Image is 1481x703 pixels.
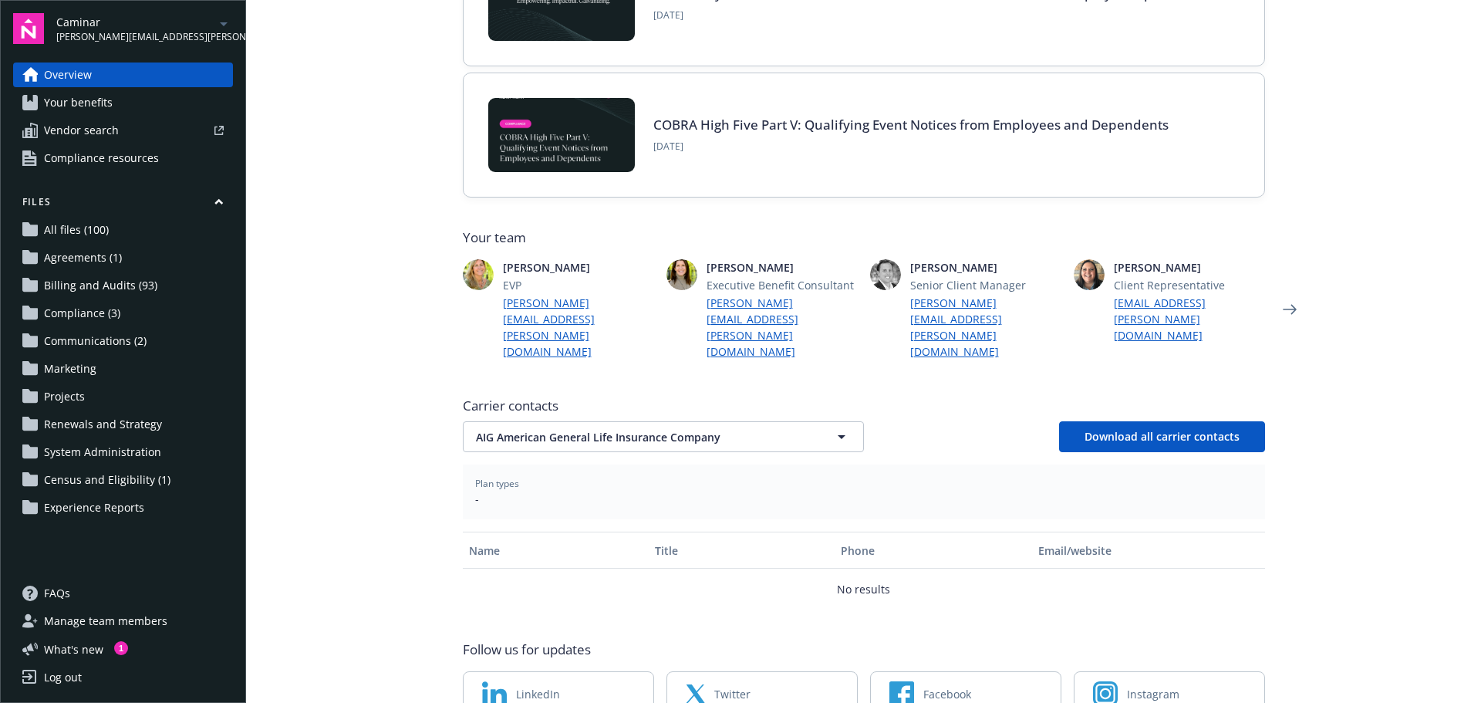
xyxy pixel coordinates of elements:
[13,440,233,465] a: System Administration
[1032,532,1264,569] button: Email/website
[13,273,233,298] a: Billing and Audits (93)
[44,495,144,520] span: Experience Reports
[653,116,1169,134] a: COBRA High Five Part V: Qualifying Event Notices from Employees and Dependents
[910,277,1061,293] span: Senior Client Manager
[44,90,113,115] span: Your benefits
[13,218,233,242] a: All files (100)
[13,641,128,657] button: What's new1
[1127,686,1179,702] span: Instagram
[707,295,858,360] a: [PERSON_NAME][EMAIL_ADDRESS][PERSON_NAME][DOMAIN_NAME]
[870,259,901,290] img: photo
[13,468,233,492] a: Census and Eligibility (1)
[475,477,1253,491] span: Plan types
[13,146,233,171] a: Compliance resources
[1114,277,1265,293] span: Client Representative
[44,641,103,657] span: What ' s new
[56,13,233,44] button: Caminar[PERSON_NAME][EMAIL_ADDRESS][PERSON_NAME][DOMAIN_NAME]arrowDropDown
[475,491,1253,507] span: -
[463,228,1265,247] span: Your team
[13,495,233,520] a: Experience Reports
[1114,259,1265,275] span: [PERSON_NAME]
[44,245,122,270] span: Agreements (1)
[653,140,1169,154] span: [DATE]
[1074,259,1105,290] img: photo
[44,63,92,87] span: Overview
[653,8,1199,22] span: [DATE]
[13,90,233,115] a: Your benefits
[13,329,233,353] a: Communications (2)
[44,301,120,326] span: Compliance (3)
[44,329,147,353] span: Communications (2)
[13,118,233,143] a: Vendor search
[13,245,233,270] a: Agreements (1)
[13,357,233,381] a: Marketing
[516,686,560,702] span: LinkedIn
[835,532,1032,569] button: Phone
[463,259,494,290] img: photo
[1114,295,1265,343] a: [EMAIL_ADDRESS][PERSON_NAME][DOMAIN_NAME]
[655,542,828,559] div: Title
[503,295,654,360] a: [PERSON_NAME][EMAIL_ADDRESS][PERSON_NAME][DOMAIN_NAME]
[1085,429,1240,444] span: Download all carrier contacts
[44,412,162,437] span: Renewals and Strategy
[44,384,85,409] span: Projects
[1038,542,1258,559] div: Email/website
[476,429,797,445] span: AIG American General Life Insurance Company
[463,421,864,452] button: AIG American General Life Insurance Company
[13,13,44,44] img: navigator-logo.svg
[469,542,643,559] div: Name
[1277,297,1302,322] a: Next
[463,397,1265,415] span: Carrier contacts
[707,259,858,275] span: [PERSON_NAME]
[44,218,109,242] span: All files (100)
[649,532,835,569] button: Title
[13,195,233,215] button: Files
[707,277,858,293] span: Executive Benefit Consultant
[44,468,170,492] span: Census and Eligibility (1)
[13,609,233,634] a: Manage team members
[13,384,233,409] a: Projects
[44,357,96,381] span: Marketing
[56,14,214,30] span: Caminar
[503,259,654,275] span: [PERSON_NAME]
[114,641,128,655] div: 1
[463,640,591,659] span: Follow us for updates
[841,542,1026,559] div: Phone
[666,259,697,290] img: photo
[910,259,1061,275] span: [PERSON_NAME]
[44,118,119,143] span: Vendor search
[44,609,167,634] span: Manage team members
[44,440,161,465] span: System Administration
[56,30,214,44] span: [PERSON_NAME][EMAIL_ADDRESS][PERSON_NAME][DOMAIN_NAME]
[13,581,233,606] a: FAQs
[923,686,971,702] span: Facebook
[44,581,70,606] span: FAQs
[44,273,157,298] span: Billing and Audits (93)
[837,581,890,597] p: No results
[214,14,233,32] a: arrowDropDown
[503,277,654,293] span: EVP
[463,532,649,569] button: Name
[1059,421,1265,452] button: Download all carrier contacts
[488,98,635,172] img: BLOG-Card Image - Compliance - COBRA High Five Pt 5 - 09-11-25.jpg
[13,63,233,87] a: Overview
[910,295,1061,360] a: [PERSON_NAME][EMAIL_ADDRESS][PERSON_NAME][DOMAIN_NAME]
[13,412,233,437] a: Renewals and Strategy
[44,665,82,690] div: Log out
[714,686,751,702] span: Twitter
[44,146,159,171] span: Compliance resources
[13,301,233,326] a: Compliance (3)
